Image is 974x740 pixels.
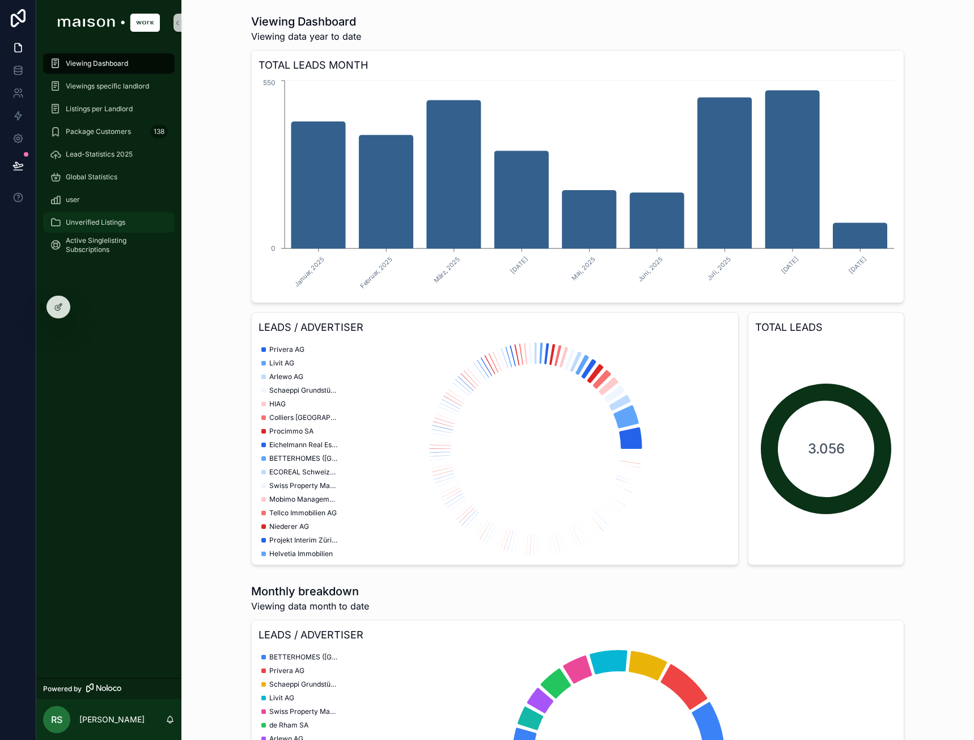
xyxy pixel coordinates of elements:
[66,82,149,91] span: Viewings specific landlord
[269,680,337,689] span: Schaeppi Grundstücke AG
[263,78,276,87] tspan: 550
[780,255,800,275] text: [DATE]
[269,468,337,477] span: ECOREAL Schweizerische Immobilien Anlagestiftung
[66,218,125,227] span: Unverified Listings
[43,212,175,233] a: Unverified Listings
[259,627,897,643] h3: LEADS / ADVERTISER
[269,386,337,395] span: Schaeppi Grundstücke AG
[251,583,369,599] h1: Monthly breakdown
[66,236,163,254] span: Active Singlelisting Subscriptions
[251,14,361,30] h1: Viewing Dashboard
[36,45,181,270] div: scrollable content
[43,684,82,693] span: Powered by
[269,508,337,518] span: Tellco Immobilien AG
[66,59,128,68] span: Viewing Dashboard
[259,57,897,73] h3: TOTAL LEADS MONTH
[36,678,181,699] a: Powered by
[269,536,337,545] span: Projekt Interim Zürich GmbH
[358,255,393,290] text: Februar, 2025
[43,53,175,74] a: Viewing Dashboard
[570,255,597,281] text: Mai, 2025
[269,481,337,490] span: Swiss Property Management AG
[43,76,175,96] a: Viewings specific landlord
[251,30,361,43] span: Viewing data year to date
[43,99,175,119] a: Listings per Landlord
[43,144,175,165] a: Lead-Statistics 2025
[848,255,868,275] text: [DATE]
[269,427,314,436] span: Procimmo SA
[269,495,337,504] span: Mobimo Management AG
[43,121,175,142] a: Package Customers138
[432,255,461,284] text: März, 2025
[269,454,337,463] span: BETTERHOMES ([GEOGRAPHIC_DATA]) AG
[66,127,131,136] span: Package Customers
[269,345,304,354] span: Privera AG
[269,653,337,662] span: BETTERHOMES ([GEOGRAPHIC_DATA]) AG
[43,167,175,187] a: Global Statistics
[636,255,664,283] text: Juni, 2025
[269,549,333,558] span: Helvetia Immobilien
[705,255,732,281] text: Juli, 2025
[66,150,133,159] span: Lead-Statistics 2025
[293,255,327,288] text: Januar, 2025
[66,173,117,182] span: Global Statistics
[269,413,337,422] span: Colliers [GEOGRAPHIC_DATA] AG
[79,714,145,725] p: [PERSON_NAME]
[58,14,160,32] img: App logo
[43,190,175,210] a: user
[755,319,897,335] h3: TOTAL LEADS
[269,359,294,368] span: Livit AG
[66,104,133,113] span: Listings per Landlord
[509,255,529,275] text: [DATE]
[259,78,897,296] div: chart
[269,693,294,703] span: Livit AG
[271,244,276,253] tspan: 0
[269,666,304,675] span: Privera AG
[150,125,168,138] div: 138
[269,400,286,409] span: HIAG
[66,195,80,204] span: user
[251,599,369,613] span: Viewing data month to date
[259,319,731,335] h3: LEADS / ADVERTISER
[259,340,731,558] div: chart
[51,713,62,726] span: RS
[269,440,337,449] span: Eichelmann Real Estate GmbH
[808,440,845,458] span: 3.056
[269,721,308,730] span: de Rham SA
[269,372,303,381] span: Arlewo AG
[269,522,309,531] span: Niederer AG
[269,707,337,716] span: Swiss Property Management AG
[43,235,175,255] a: Active Singlelisting Subscriptions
